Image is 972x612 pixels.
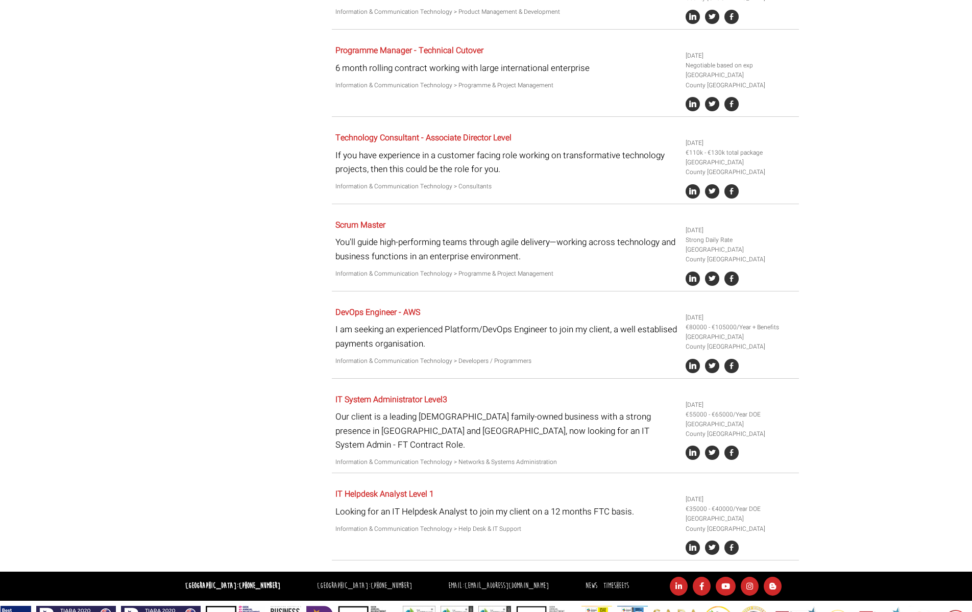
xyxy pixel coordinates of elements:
[446,579,551,594] li: Email:
[335,269,678,279] p: Information & Communication Technology > Programme & Project Management
[686,495,795,504] li: [DATE]
[335,235,678,263] p: You'll guide high-performing teams through agile delivery—working across technology and business ...
[335,410,678,452] p: Our client is a leading [DEMOGRAPHIC_DATA] family-owned business with a strong presence in [GEOGR...
[335,505,678,519] p: Looking for an IT Helpdesk Analyst to join my client on a 12 months FTC basis.
[335,182,678,191] p: Information & Communication Technology > Consultants
[686,420,795,439] li: [GEOGRAPHIC_DATA] County [GEOGRAPHIC_DATA]
[686,61,795,70] li: Negotiable based on exp
[335,306,420,319] a: DevOps Engineer - AWS
[686,323,795,332] li: €80000 - €105000/Year + Benefits
[686,138,795,148] li: [DATE]
[686,313,795,323] li: [DATE]
[335,219,385,231] a: Scrum Master
[335,7,678,17] p: Information & Communication Technology > Product Management & Development
[335,394,447,406] a: IT System Administrator Level3
[686,245,795,264] li: [GEOGRAPHIC_DATA] County [GEOGRAPHIC_DATA]
[314,579,415,594] li: [GEOGRAPHIC_DATA]:
[686,158,795,177] li: [GEOGRAPHIC_DATA] County [GEOGRAPHIC_DATA]
[603,581,629,591] a: Timesheets
[686,504,795,514] li: €35000 - €40000/Year DOE
[686,514,795,533] li: [GEOGRAPHIC_DATA] County [GEOGRAPHIC_DATA]
[686,400,795,410] li: [DATE]
[686,70,795,90] li: [GEOGRAPHIC_DATA] County [GEOGRAPHIC_DATA]
[335,356,678,366] p: Information & Communication Technology > Developers / Programmers
[335,524,678,534] p: Information & Communication Technology > Help Desk & IT Support
[686,51,795,61] li: [DATE]
[335,149,678,176] p: If you have experience in a customer facing role working on transformative technology projects, t...
[335,488,434,500] a: IT Helpdesk Analyst Level 1
[335,323,678,350] p: I am seeking an experienced Platform/DevOps Engineer to join my client, a well establised payment...
[185,581,280,591] strong: [GEOGRAPHIC_DATA]:
[686,235,795,245] li: Strong Daily Rate
[465,581,549,591] a: [EMAIL_ADDRESS][DOMAIN_NAME]
[686,332,795,352] li: [GEOGRAPHIC_DATA] County [GEOGRAPHIC_DATA]
[335,132,512,144] a: Technology Consultant - Associate Director Level
[335,457,678,467] p: Information & Communication Technology > Networks & Systems Administration
[686,148,795,158] li: €110k - €130k total package
[686,226,795,235] li: [DATE]
[371,581,412,591] a: [PHONE_NUMBER]
[335,61,678,75] p: 6 month rolling contract working with large international enterprise
[586,581,597,591] a: News
[335,81,678,90] p: Information & Communication Technology > Programme & Project Management
[239,581,280,591] a: [PHONE_NUMBER]
[686,410,795,420] li: €55000 - €65000/Year DOE
[335,44,483,57] a: Programme Manager - Technical Cutover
